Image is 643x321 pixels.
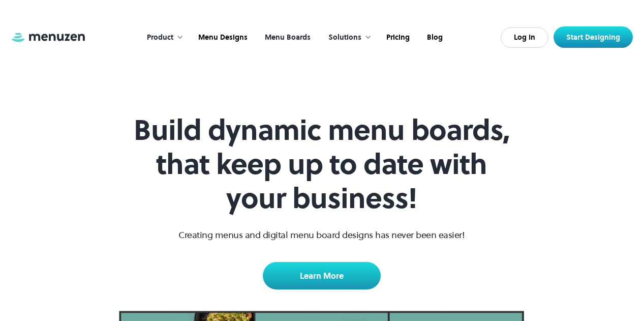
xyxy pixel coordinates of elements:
[328,32,361,43] div: Solutions
[377,22,417,53] a: Pricing
[501,27,548,48] a: Log In
[417,22,450,53] a: Blog
[189,22,255,53] a: Menu Designs
[263,262,381,289] a: Learn More
[554,26,633,48] a: Start Designing
[255,22,318,53] a: Menu Boards
[137,22,189,53] div: Product
[127,113,517,216] h1: Build dynamic menu boards, that keep up to date with your business!
[178,228,465,242] p: Creating menus and digital menu board designs has never been easier!
[147,32,173,43] div: Product
[318,22,377,53] div: Solutions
